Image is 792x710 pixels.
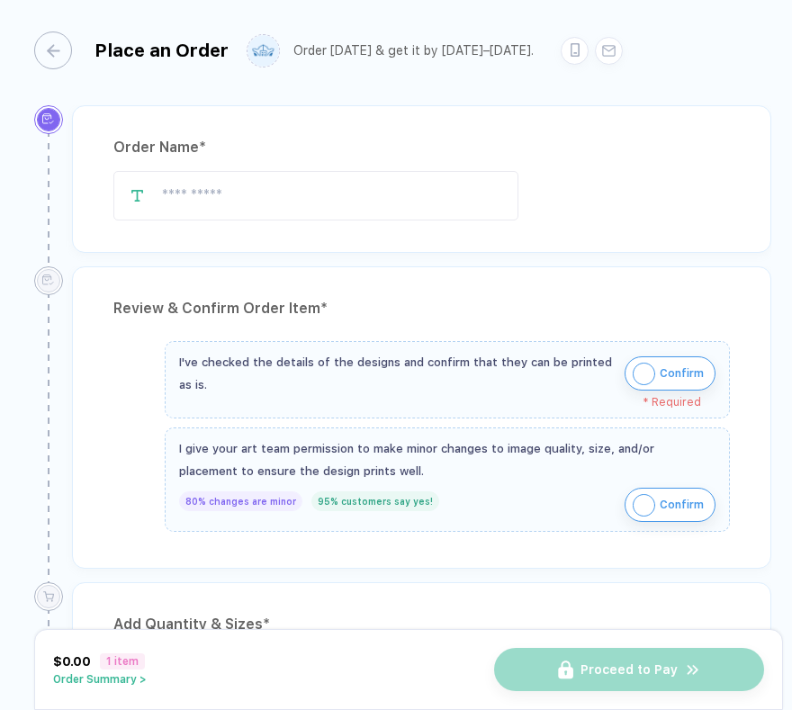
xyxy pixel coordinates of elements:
[113,610,730,639] div: Add Quantity & Sizes
[179,437,715,482] div: I give your art team permission to make minor changes to image quality, size, and/or placement to...
[113,294,730,323] div: Review & Confirm Order Item
[660,490,704,519] span: Confirm
[660,359,704,388] span: Confirm
[625,356,715,391] button: iconConfirm
[53,654,91,669] span: $0.00
[179,396,701,409] div: * Required
[179,351,616,396] div: I've checked the details of the designs and confirm that they can be printed as is.
[113,133,730,162] div: Order Name
[311,491,439,511] div: 95% customers say yes!
[625,488,715,522] button: iconConfirm
[179,491,302,511] div: 80% changes are minor
[247,35,279,67] img: user profile
[94,40,229,61] div: Place an Order
[633,494,655,517] img: icon
[633,363,655,385] img: icon
[100,653,145,670] span: 1 item
[53,673,147,686] button: Order Summary >
[293,43,534,58] div: Order [DATE] & get it by [DATE]–[DATE].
